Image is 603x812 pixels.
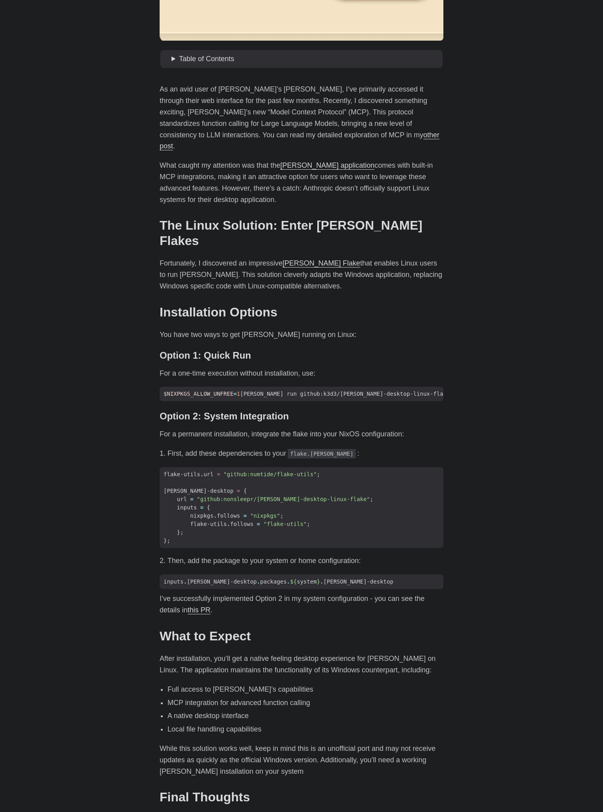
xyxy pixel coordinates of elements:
[177,529,184,535] span: };
[177,504,197,511] span: inputs
[257,521,260,527] span: =
[164,488,233,494] span: [PERSON_NAME]-desktop
[167,697,443,709] li: MCP integration for advanced function calling
[167,448,443,459] li: First, add these dependencies to your :
[297,578,317,585] span: system
[177,496,187,502] span: url
[320,578,323,585] span: .
[160,593,443,616] p: I’ve successfully implemented Option 2 in my system configuration - you can see the details in .
[171,53,439,65] summary: Table of Contents
[214,513,217,519] span: .
[237,488,240,494] span: =
[190,513,214,519] span: nixpkgs
[207,504,210,511] span: {
[167,391,233,397] span: NIXPKGS_ALLOW_UNFREE
[160,218,443,248] h2: The Linux Solution: Enter [PERSON_NAME] Flakes
[179,55,234,63] span: Table of Contents
[203,471,213,477] span: url
[187,578,257,585] span: [PERSON_NAME]-desktop
[167,724,443,735] li: Local file handling capabilities
[290,578,297,585] span: ${
[317,578,320,585] span: }
[237,391,240,397] span: 1
[160,390,484,398] span: $ [PERSON_NAME] run github:k3d3/[PERSON_NAME]-desktop-linux-flake --impure
[260,578,287,585] span: packages
[160,629,443,644] h2: What to Expect
[317,471,320,477] span: ;
[160,160,443,205] p: What caught my attention was that the comes with built-in MCP integrations, making it an attracti...
[370,496,373,502] span: ;
[280,513,283,519] span: ;
[164,537,170,544] span: };
[257,578,260,585] span: .
[244,488,247,494] span: {
[190,521,227,527] span: flake-utils
[167,555,443,567] li: Then, add the package to your system or home configuration:
[167,710,443,722] li: A native desktop interface
[227,521,230,527] span: .
[280,161,374,169] a: [PERSON_NAME] application
[164,471,200,477] span: flake-utils
[167,684,443,695] li: Full access to [PERSON_NAME]’s capabilities
[160,428,443,440] p: For a permanent installation, integrate the flake into your NixOS configuration:
[200,504,203,511] span: =
[160,350,443,361] h3: Option 1: Quick Run
[244,513,247,519] span: =
[160,258,443,292] p: Fortunately, I discovered an impressive that enables Linux users to run [PERSON_NAME]. This solut...
[160,329,443,341] p: You have two ways to get [PERSON_NAME] running on Linux:
[164,578,184,585] span: inputs
[288,449,356,458] code: flake.[PERSON_NAME]
[307,521,310,527] span: ;
[233,391,236,397] span: =
[287,578,290,585] span: .
[160,368,443,379] p: For a one-time execution without installation, use:
[283,259,360,267] a: [PERSON_NAME] Flake
[223,471,317,477] span: "github:numtide/flake-utils"
[184,578,187,585] span: .
[160,743,443,777] p: While this solution works well, keep in mind this is an unofficial port and may not receive updat...
[324,578,393,585] span: [PERSON_NAME]-desktop
[217,513,240,519] span: follows
[188,606,210,614] a: this PR
[160,305,443,320] h2: Installation Options
[160,790,443,805] h2: Final Thoughts
[217,471,220,477] span: =
[200,471,203,477] span: .
[190,496,194,502] span: =
[263,521,307,527] span: "flake-utils"
[197,496,370,502] span: "github:nonsleepr/[PERSON_NAME]-desktop-linux-flake"
[250,513,280,519] span: "nixpkgs"
[230,521,253,527] span: follows
[160,411,443,422] h3: Option 2: System Integration
[160,84,443,152] p: As an avid user of [PERSON_NAME]’s [PERSON_NAME], I’ve primarily accessed it through their web in...
[160,653,443,676] p: After installation, you’ll get a native feeling desktop experience for [PERSON_NAME] on Linux. Th...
